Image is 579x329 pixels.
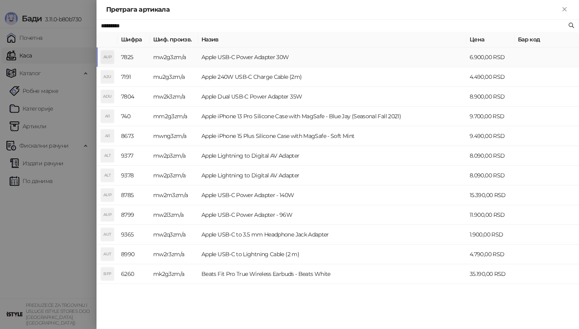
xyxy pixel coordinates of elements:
td: 7825 [118,47,150,67]
td: 15.390,00 RSD [466,185,515,205]
td: Apple Lightning to Digital AV Adapter [198,166,466,185]
th: Назив [198,32,466,47]
td: Apple Lightning to Digital AV Adapter [198,146,466,166]
div: BFP [101,267,114,280]
td: 8785 [118,185,150,205]
td: 8799 [118,205,150,225]
td: 8.090,00 RSD [466,146,515,166]
td: mw2k3zm/a [150,87,198,107]
td: 6.900,00 RSD [466,47,515,67]
td: mw2m3zm/a [150,185,198,205]
td: mm2g3zm/a [150,107,198,126]
td: Apple iPhone 15 Plus Silicone Case with MagSafe - Soft Mint [198,126,466,146]
td: Apple USB-C to Lightning Cable (2 m) [198,245,466,264]
td: 9365 [118,225,150,245]
td: 6260 [118,264,150,284]
th: Цена [466,32,515,47]
td: Beats Fit Pro True Wireless Earbuds - Beats White [198,264,466,284]
td: mw2q3zm/a [150,225,198,245]
div: AUT [101,248,114,261]
td: 740 [118,107,150,126]
div: AI1 [101,130,114,142]
td: 7191 [118,67,150,87]
div: AUP [101,189,114,202]
td: Apple USB-C Power Adapter - 96W [198,205,466,225]
td: mw2l3zm/a [150,205,198,225]
td: 11.900,00 RSD [466,205,515,225]
div: ALT [101,149,114,162]
td: Apple USB-C Power Adapter 30W [198,47,466,67]
td: mu2g3zm/a [150,67,198,87]
th: Бар код [515,32,579,47]
td: Apple USB-C Power Adapter - 140W [198,185,466,205]
td: 8.090,00 RSD [466,166,515,185]
td: 7804 [118,87,150,107]
td: Apple Dual USB-C Power Adapter 35W [198,87,466,107]
td: Apple 240W USB-C Charge Cable (2m) [198,67,466,87]
td: 8673 [118,126,150,146]
th: Шифра [118,32,150,47]
div: A2U [101,70,114,83]
td: 4.790,00 RSD [466,245,515,264]
div: AUT [101,228,114,241]
td: mw2g3zm/a [150,47,198,67]
div: AI1 [101,110,114,123]
td: Apple USB-C to 3.5 mm Headphone Jack Adapter [198,225,466,245]
button: Close [560,5,569,14]
td: 9.490,00 RSD [466,126,515,146]
td: mw2p3zm/a [150,146,198,166]
td: 9377 [118,146,150,166]
td: mwng3zm/a [150,126,198,146]
div: ALT [101,169,114,182]
td: mw2p3zm/a [150,166,198,185]
td: mw2r3zm/a [150,245,198,264]
div: Претрага артикала [106,5,560,14]
td: 9378 [118,166,150,185]
div: ADU [101,90,114,103]
td: 1.900,00 RSD [466,225,515,245]
td: 8990 [118,245,150,264]
td: mk2g3zm/a [150,264,198,284]
td: 35.190,00 RSD [466,264,515,284]
div: AUP [101,51,114,64]
td: 4.490,00 RSD [466,67,515,87]
div: AUP [101,208,114,221]
td: 9.700,00 RSD [466,107,515,126]
td: 8.900,00 RSD [466,87,515,107]
td: Apple iPhone 13 Pro Silicone Case with MagSafe - Blue Jay (Seasonal Fall 2021) [198,107,466,126]
th: Шиф. произв. [150,32,198,47]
